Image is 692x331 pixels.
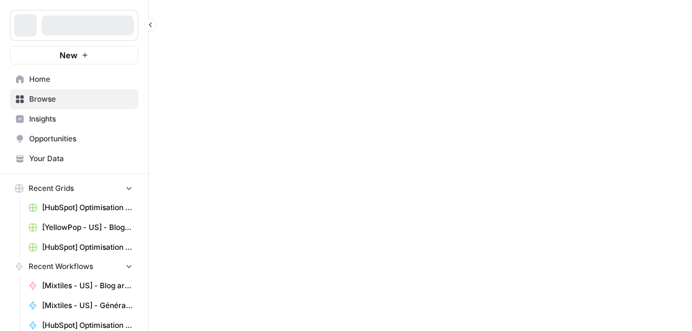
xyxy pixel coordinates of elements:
[42,222,133,233] span: [YellowPop - US] - Blog Articles - 1000 words
[10,69,138,89] a: Home
[29,94,133,105] span: Browse
[23,296,138,316] a: [Mixtiles - US] - Génération d'une série d'images IA
[42,320,133,331] span: [HubSpot] Optimisation - Articles de blog (V2)
[42,280,133,291] span: [Mixtiles - US] - Blog articles
[29,261,93,272] span: Recent Workflows
[29,133,133,144] span: Opportunities
[10,129,138,149] a: Opportunities
[10,89,138,109] a: Browse
[23,218,138,237] a: [YellowPop - US] - Blog Articles - 1000 words
[42,242,133,253] span: [HubSpot] Optimisation - Articles de blog (V2) Grid
[29,153,133,164] span: Your Data
[10,257,138,276] button: Recent Workflows
[10,149,138,169] a: Your Data
[23,198,138,218] a: [HubSpot] Optimisation - Articles de blog + outils
[29,113,133,125] span: Insights
[10,109,138,129] a: Insights
[23,276,138,296] a: [Mixtiles - US] - Blog articles
[60,49,78,61] span: New
[42,202,133,213] span: [HubSpot] Optimisation - Articles de blog + outils
[10,179,138,198] button: Recent Grids
[42,300,133,311] span: [Mixtiles - US] - Génération d'une série d'images IA
[29,183,74,194] span: Recent Grids
[23,237,138,257] a: [HubSpot] Optimisation - Articles de blog (V2) Grid
[29,74,133,85] span: Home
[10,46,138,64] button: New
